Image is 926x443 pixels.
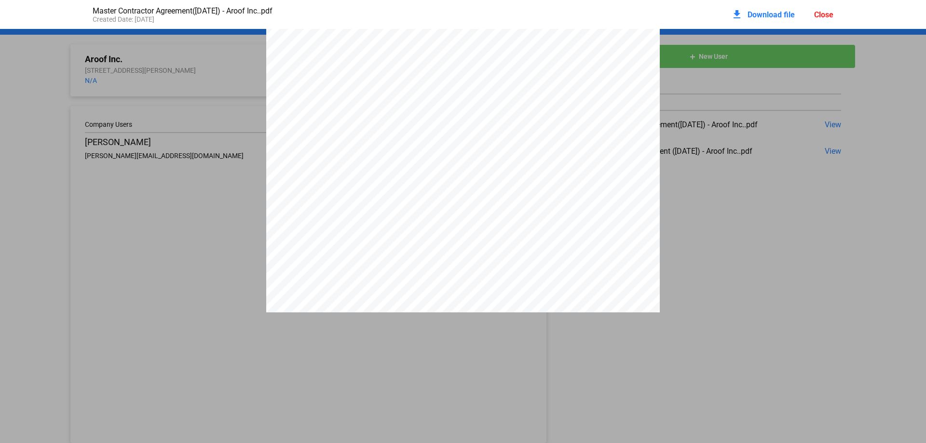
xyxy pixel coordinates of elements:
[814,10,833,19] div: Close
[93,6,463,15] div: Master Contractor Agreement([DATE]) - Aroof Inc..pdf
[93,15,463,23] div: Created Date: [DATE]
[629,281,637,289] span: 24
[748,10,795,19] span: Download file
[731,9,743,20] mat-icon: download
